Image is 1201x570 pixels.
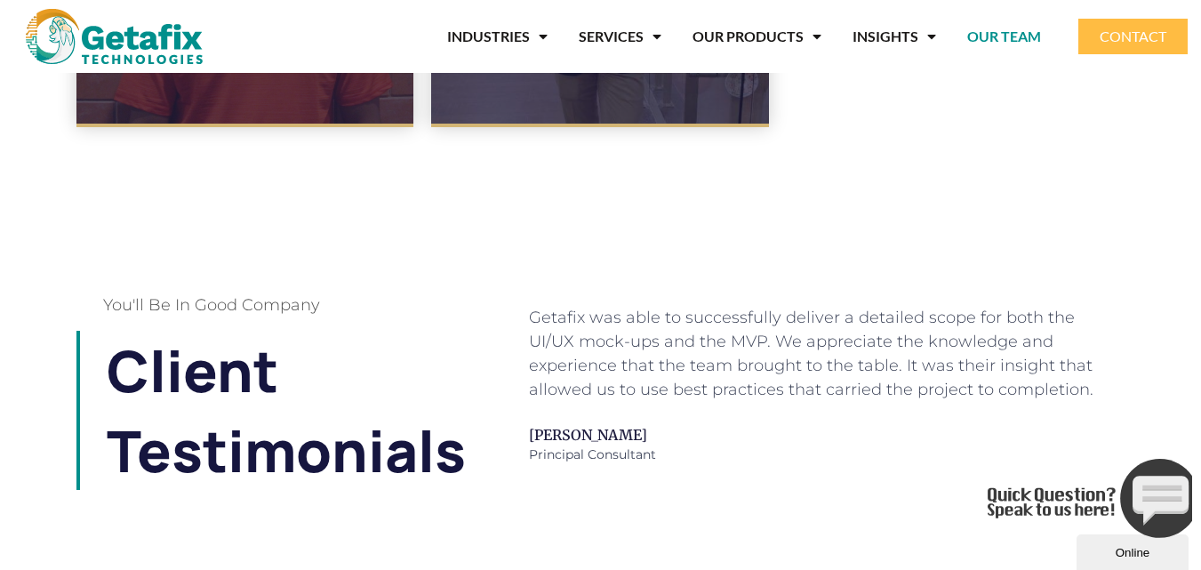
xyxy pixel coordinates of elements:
[967,16,1041,57] a: OUR TEAM
[1100,29,1166,44] span: CONTACT
[693,16,821,57] a: OUR PRODUCTS
[467,288,1133,482] div: Slides
[579,16,661,57] a: SERVICES
[103,297,414,313] h4: You'll be in good company
[467,288,1133,482] div: 2 / 3
[237,16,1042,57] nav: Menu
[1077,531,1192,570] iframe: chat widget
[7,7,219,86] img: Chat attention grabber
[529,446,1116,464] span: Principal Consultant
[853,16,936,57] a: INSIGHTS
[1078,19,1188,54] a: CONTACT
[447,16,548,57] a: INDUSTRIES
[981,452,1192,545] iframe: chat widget
[26,9,203,64] img: web and mobile application development company
[529,306,1116,402] div: Getafix was able to successfully deliver a detailed scope for both the UI/UX mock-ups and the MVP...
[107,331,414,490] h2: Client Testimonials
[529,424,1116,446] span: [PERSON_NAME]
